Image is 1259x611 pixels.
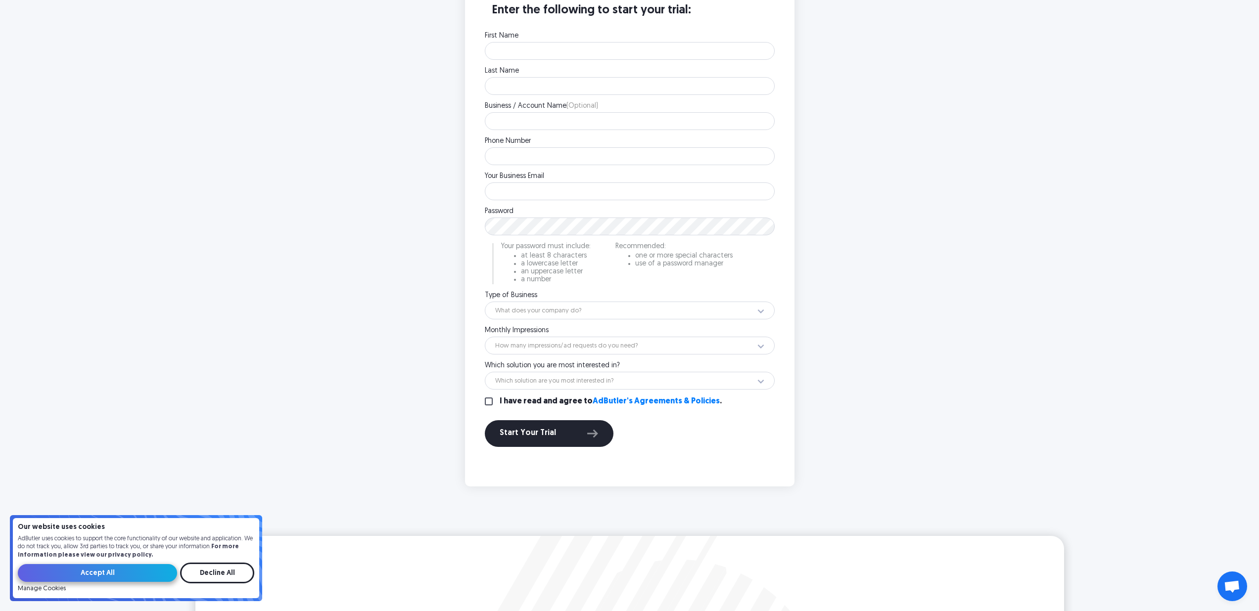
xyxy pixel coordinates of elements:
[485,420,613,447] button: Start Your Trial
[485,3,775,28] h3: Enter the following to start your trial:
[485,327,775,334] label: Monthly Impressions
[635,253,733,260] li: one or more special characters
[521,261,591,267] li: a lowercase letter
[521,276,591,283] li: a number
[635,261,733,267] li: use of a password manager
[18,563,254,592] form: Email Form
[485,103,775,110] label: Business / Account Name
[593,397,720,405] a: AdButler's Agreements & Policies
[485,208,775,215] label: Password
[18,585,66,592] a: Manage Cookies
[485,173,775,180] label: Your Business Email
[485,33,775,40] label: First Name
[485,292,775,299] label: Type of Business
[500,397,722,405] label: I have read and agree to .
[521,268,591,275] li: an uppercase letter
[485,362,775,369] label: Which solution you are most interested in?
[501,243,591,250] p: Your password must include:
[180,563,254,583] input: Decline All
[521,253,591,260] li: at least 8 characters
[566,102,598,110] span: (Optional)
[1217,571,1247,601] div: Open chat
[500,427,599,440] div: Start Your Trial
[485,68,775,75] label: Last Name
[18,524,254,531] h4: Our website uses cookies
[18,535,254,560] p: AdButler uses cookies to support the core functionality of our website and application. We do not...
[18,564,177,582] input: Accept All
[615,243,733,250] p: Recommended:
[485,138,775,145] label: Phone Number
